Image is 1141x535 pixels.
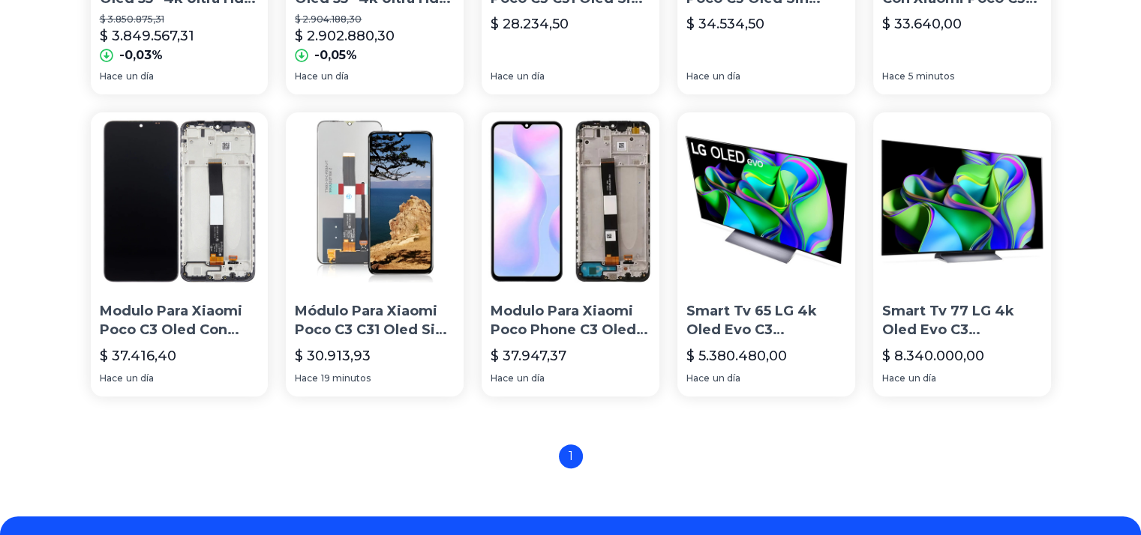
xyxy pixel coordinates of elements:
[100,302,260,339] p: Modulo Para Xiaomi Poco C3 Oled Con [PERSON_NAME]
[882,345,984,366] p: $ 8.340.000,00
[686,345,787,366] p: $ 5.380.480,00
[677,112,855,290] img: Smart Tv 65 LG 4k Oled Evo C3 Oled65c3psa Thinq Ai Gris
[295,25,395,46] p: $ 2.902.880,30
[686,302,846,339] p: Smart Tv 65 LG 4k Oled Evo C3 Oled65c3psa Thinq Ai Gris
[295,345,371,366] p: $ 30.913,93
[491,13,569,34] p: $ 28.234,50
[126,70,154,82] span: un día
[908,70,954,82] span: 5 minutos
[100,70,123,82] span: Hace
[100,372,123,384] span: Hace
[321,372,371,384] span: 19 minutos
[882,372,905,384] span: Hace
[295,13,455,25] p: $ 2.904.188,30
[126,372,154,384] span: un día
[677,112,855,396] a: Smart Tv 65 LG 4k Oled Evo C3 Oled65c3psa Thinq Ai GrisSmart Tv 65 LG 4k Oled Evo C3 Oled65c3psa ...
[100,13,260,25] p: $ 3.850.875,31
[882,302,1042,339] p: Smart Tv 77 LG 4k Oled Evo C3 Oled77c3psa Thinq Ai Gris
[91,112,269,290] img: Modulo Para Xiaomi Poco C3 Oled Con Marco
[873,112,1051,290] img: Smart Tv 77 LG 4k Oled Evo C3 Oled77c3psa Thinq Ai Gris
[491,372,514,384] span: Hace
[686,70,710,82] span: Hace
[321,70,349,82] span: un día
[482,112,659,290] img: Modulo Para Xiaomi Poco Phone C3 Oled Con Marco Instalamos
[882,70,905,82] span: Hace
[91,112,269,396] a: Modulo Para Xiaomi Poco C3 Oled Con MarcoModulo Para Xiaomi Poco C3 Oled Con [PERSON_NAME]$ 37.41...
[482,112,659,396] a: Modulo Para Xiaomi Poco Phone C3 Oled Con Marco InstalamosModulo Para Xiaomi Poco Phone C3 Oled C...
[100,345,176,366] p: $ 37.416,40
[295,302,455,339] p: Módulo Para Xiaomi Poco C3 C31 Oled Sin Marco Instalamos
[100,25,194,46] p: $ 3.849.567,31
[686,13,764,34] p: $ 34.534,50
[119,46,163,64] p: -0,03%
[491,345,566,366] p: $ 37.947,37
[713,70,740,82] span: un día
[295,372,318,384] span: Hace
[713,372,740,384] span: un día
[491,302,650,339] p: Modulo Para Xiaomi Poco Phone C3 Oled Con [PERSON_NAME]
[517,372,545,384] span: un día
[873,112,1051,396] a: Smart Tv 77 LG 4k Oled Evo C3 Oled77c3psa Thinq Ai GrisSmart Tv 77 LG 4k Oled Evo C3 Oled77c3psa ...
[882,13,962,34] p: $ 33.640,00
[686,372,710,384] span: Hace
[295,70,318,82] span: Hace
[491,70,514,82] span: Hace
[286,112,464,396] a: Módulo Para Xiaomi Poco C3 C31 Oled Sin Marco InstalamosMódulo Para Xiaomi Poco C3 C31 Oled Sin M...
[908,372,936,384] span: un día
[314,46,357,64] p: -0,05%
[286,112,464,290] img: Módulo Para Xiaomi Poco C3 C31 Oled Sin Marco Instalamos
[517,70,545,82] span: un día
